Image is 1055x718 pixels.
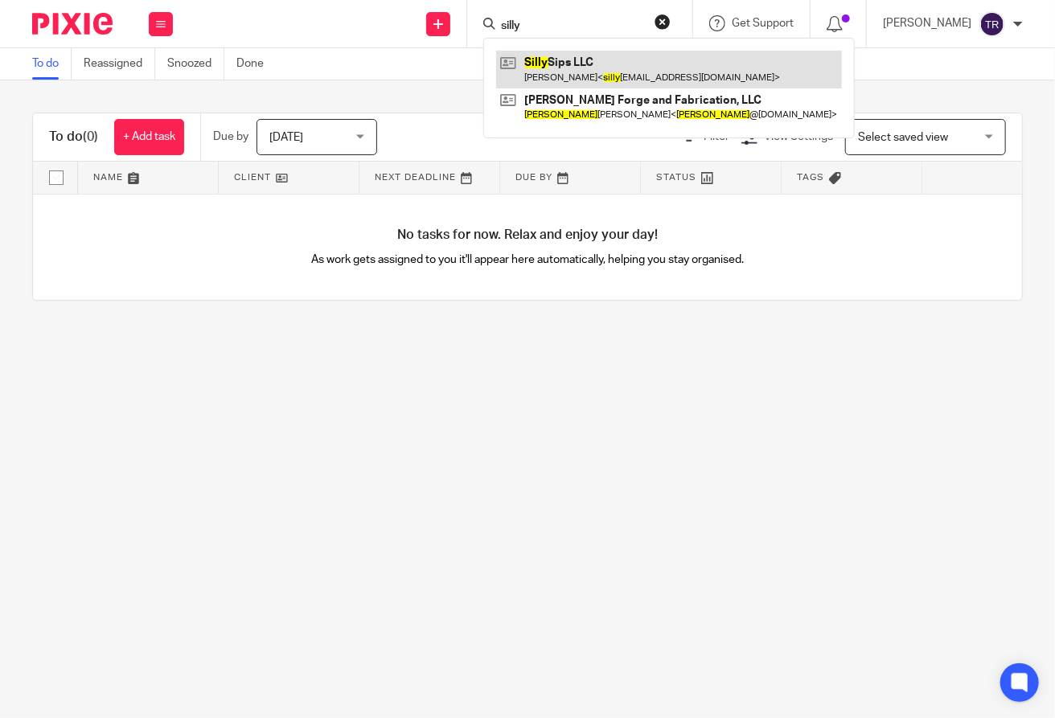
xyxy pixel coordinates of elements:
span: Get Support [732,18,794,29]
img: svg%3E [979,11,1005,37]
a: Reassigned [84,48,155,80]
a: + Add task [114,119,184,155]
a: Snoozed [167,48,224,80]
a: Done [236,48,276,80]
span: (0) [83,130,98,143]
span: Tags [798,173,825,182]
p: As work gets assigned to you it'll appear here automatically, helping you stay organised. [281,252,775,268]
span: [DATE] [269,132,303,143]
h4: No tasks for now. Relax and enjoy your day! [33,227,1022,244]
input: Search [499,19,644,34]
p: Due by [213,129,248,145]
h1: To do [49,129,98,146]
button: Clear [655,14,671,30]
p: [PERSON_NAME] [883,15,971,31]
img: Pixie [32,13,113,35]
span: Select saved view [858,132,948,143]
a: To do [32,48,72,80]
